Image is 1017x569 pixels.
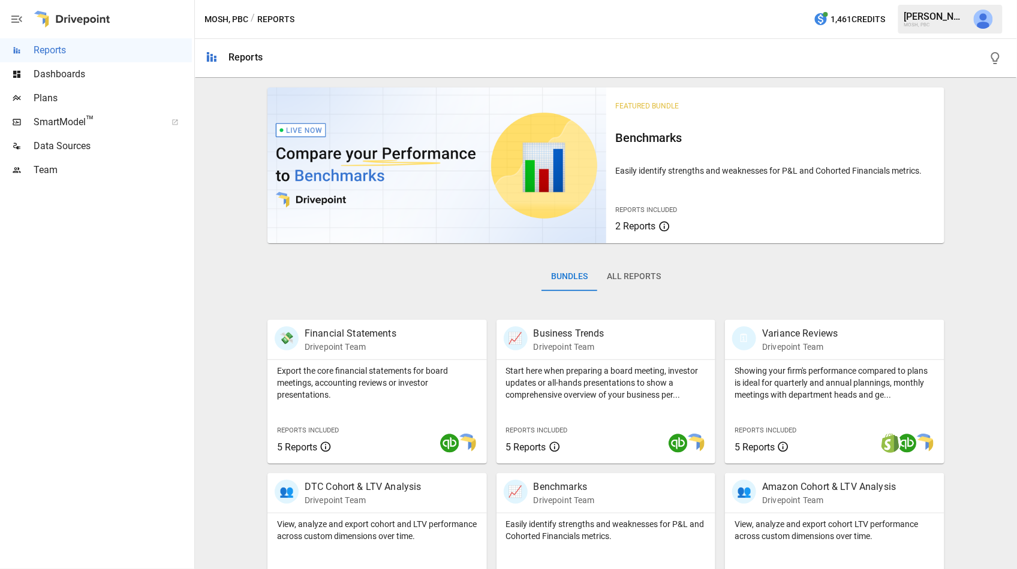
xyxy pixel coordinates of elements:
[904,22,967,28] div: MOSH, PBC
[904,11,967,22] div: [PERSON_NAME]
[974,10,993,29] img: Jeff Gamsey
[616,128,935,147] h6: Benchmarks
[34,43,192,57] span: Reports
[440,434,459,453] img: quickbooks
[735,441,775,453] span: 5 Reports
[809,8,890,31] button: 1,461Credits
[967,2,1000,36] button: Jeff Gamsey
[597,262,670,291] button: All Reports
[506,426,568,434] span: Reports Included
[762,480,896,494] p: Amazon Cohort & LTV Analysis
[267,87,606,243] img: video thumbnail
[541,262,597,291] button: Bundles
[762,326,838,341] p: Variance Reviews
[251,12,255,27] div: /
[34,115,158,129] span: SmartModel
[34,67,192,81] span: Dashboards
[616,165,935,177] p: Easily identify strengths and weaknesses for P&L and Cohorted Financials metrics.
[305,341,396,353] p: Drivepoint Team
[669,434,688,453] img: quickbooks
[762,494,896,506] p: Drivepoint Team
[616,102,679,110] span: Featured Bundle
[898,434,917,453] img: quickbooks
[735,426,796,434] span: Reports Included
[275,480,299,504] div: 👥
[762,341,838,353] p: Drivepoint Team
[831,12,886,27] span: 1,461 Credits
[685,434,705,453] img: smart model
[881,434,900,453] img: shopify
[228,52,263,63] div: Reports
[34,139,192,153] span: Data Sources
[34,91,192,105] span: Plans
[732,480,756,504] div: 👥
[277,426,339,434] span: Reports Included
[534,341,604,353] p: Drivepoint Team
[305,480,422,494] p: DTC Cohort & LTV Analysis
[204,12,248,27] button: MOSH, PBC
[506,518,706,542] p: Easily identify strengths and weaknesses for P&L and Cohorted Financials metrics.
[914,434,934,453] img: smart model
[506,441,546,453] span: 5 Reports
[275,326,299,350] div: 💸
[732,326,756,350] div: 🗓
[504,480,528,504] div: 📈
[277,365,477,401] p: Export the core financial statements for board meetings, accounting reviews or investor presentat...
[277,518,477,542] p: View, analyze and export cohort and LTV performance across custom dimensions over time.
[305,494,422,506] p: Drivepoint Team
[34,163,192,177] span: Team
[735,365,935,401] p: Showing your firm's performance compared to plans is ideal for quarterly and annual plannings, mo...
[534,494,595,506] p: Drivepoint Team
[506,365,706,401] p: Start here when preparing a board meeting, investor updates or all-hands presentations to show a ...
[534,326,604,341] p: Business Trends
[616,220,656,232] span: 2 Reports
[504,326,528,350] div: 📈
[277,441,317,453] span: 5 Reports
[735,518,935,542] p: View, analyze and export cohort LTV performance across custom dimensions over time.
[86,113,94,128] span: ™
[305,326,396,341] p: Financial Statements
[534,480,595,494] p: Benchmarks
[457,434,476,453] img: smart model
[616,206,678,214] span: Reports Included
